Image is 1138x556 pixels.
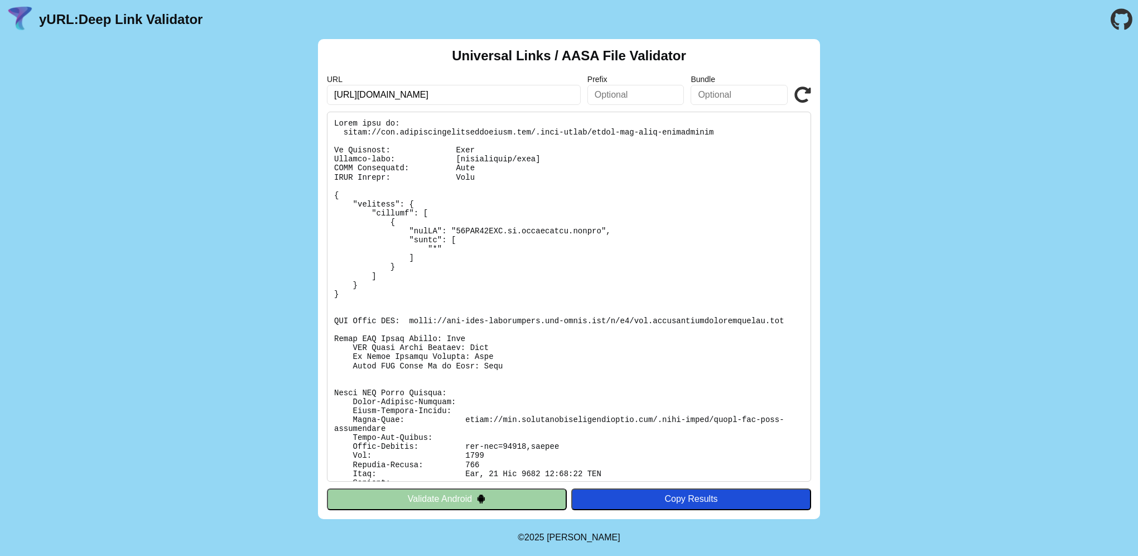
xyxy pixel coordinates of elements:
[524,533,544,542] span: 2025
[327,75,581,84] label: URL
[587,85,684,105] input: Optional
[691,75,788,84] label: Bundle
[587,75,684,84] label: Prefix
[476,494,486,504] img: droidIcon.svg
[691,85,788,105] input: Optional
[327,85,581,105] input: Required
[547,533,620,542] a: Michael Ibragimchayev's Personal Site
[518,519,620,556] footer: ©
[452,48,686,64] h2: Universal Links / AASA File Validator
[39,12,202,27] a: yURL:Deep Link Validator
[327,112,811,482] pre: Lorem ipsu do: sitam://con.adipiscingelitseddoeiusm.tem/.inci-utlab/etdol-mag-aliq-enimadminim Ve...
[6,5,35,34] img: yURL Logo
[577,494,806,504] div: Copy Results
[327,488,567,510] button: Validate Android
[571,488,811,510] button: Copy Results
